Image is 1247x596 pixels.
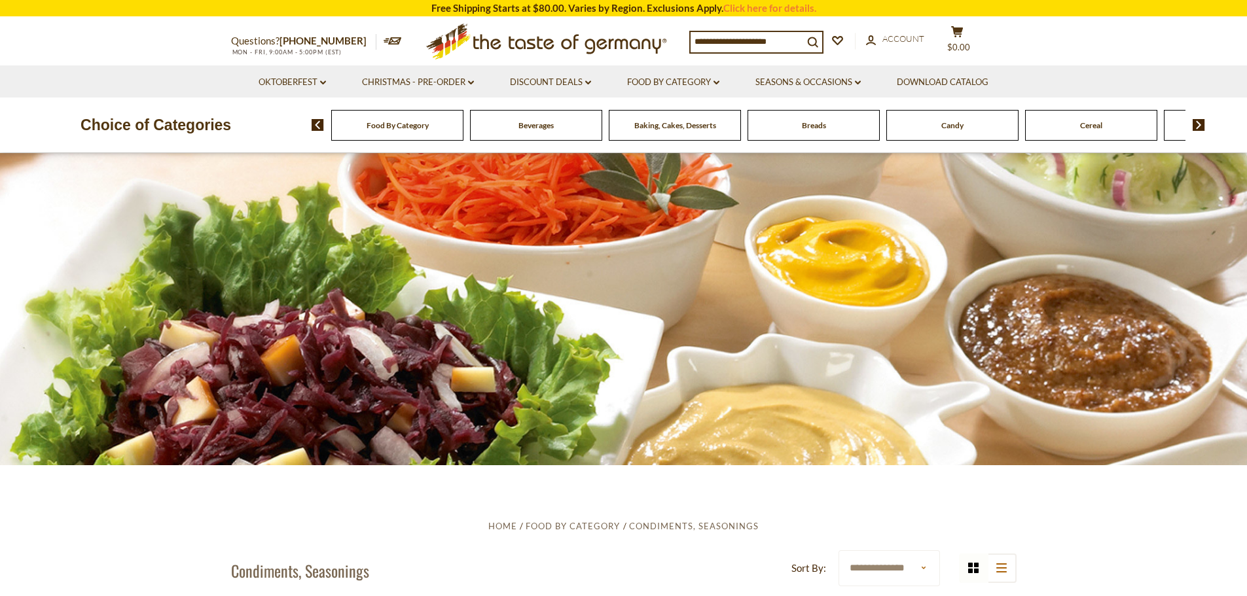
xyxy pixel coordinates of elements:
[367,120,429,130] a: Food By Category
[802,120,826,130] a: Breads
[755,75,861,90] a: Seasons & Occasions
[510,75,591,90] a: Discount Deals
[312,119,324,131] img: previous arrow
[231,48,342,56] span: MON - FRI, 9:00AM - 5:00PM (EST)
[231,561,369,580] h1: Condiments, Seasonings
[947,42,970,52] span: $0.00
[280,35,367,46] a: [PHONE_NUMBER]
[882,33,924,44] span: Account
[897,75,988,90] a: Download Catalog
[526,521,620,531] a: Food By Category
[723,2,816,14] a: Click here for details.
[1193,119,1205,131] img: next arrow
[518,120,554,130] a: Beverages
[231,33,376,50] p: Questions?
[938,26,977,58] button: $0.00
[629,521,759,531] a: Condiments, Seasonings
[791,560,826,576] label: Sort By:
[634,120,716,130] a: Baking, Cakes, Desserts
[488,521,517,531] a: Home
[1080,120,1102,130] a: Cereal
[866,32,924,46] a: Account
[941,120,964,130] a: Candy
[259,75,326,90] a: Oktoberfest
[362,75,474,90] a: Christmas - PRE-ORDER
[627,75,719,90] a: Food By Category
